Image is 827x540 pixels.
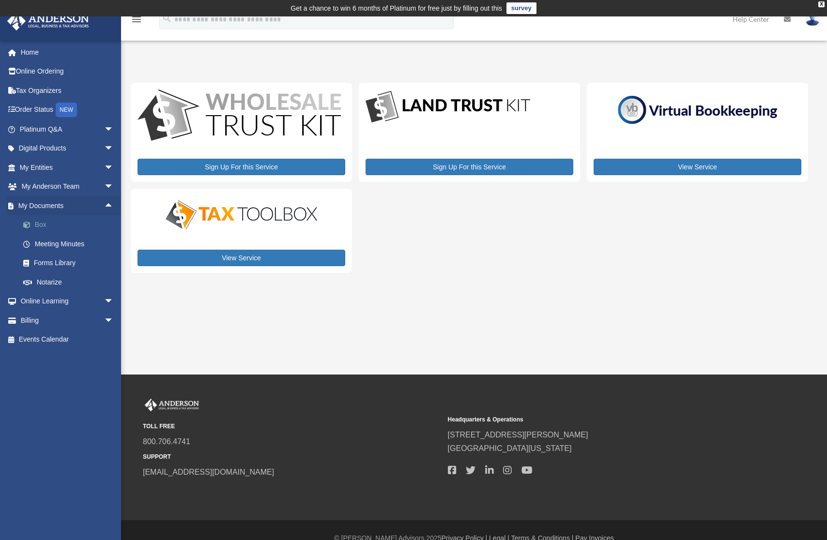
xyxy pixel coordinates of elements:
a: Meeting Minutes [14,234,128,254]
span: arrow_drop_down [104,120,123,139]
a: Billingarrow_drop_down [7,311,128,330]
div: NEW [56,103,77,117]
a: Home [7,43,128,62]
a: Notarize [14,272,128,292]
span: arrow_drop_down [104,292,123,312]
a: Sign Up For this Service [138,159,345,175]
a: [GEOGRAPHIC_DATA][US_STATE] [448,444,572,452]
i: menu [131,14,142,25]
span: arrow_drop_down [104,158,123,178]
a: [STREET_ADDRESS][PERSON_NAME] [448,431,588,439]
a: Sign Up For this Service [366,159,573,175]
a: Tax Organizers [7,81,128,100]
a: Online Ordering [7,62,128,81]
a: My Anderson Teamarrow_drop_down [7,177,128,196]
a: Box [14,215,128,235]
a: My Documentsarrow_drop_up [7,196,128,215]
a: Online Learningarrow_drop_down [7,292,128,311]
div: close [818,1,825,7]
a: View Service [138,250,345,266]
a: Order StatusNEW [7,100,128,120]
small: Headquarters & Operations [448,415,746,425]
small: SUPPORT [143,452,441,462]
span: arrow_drop_down [104,311,123,330]
a: [EMAIL_ADDRESS][DOMAIN_NAME] [143,468,274,476]
a: My Entitiesarrow_drop_down [7,158,128,177]
div: Get a chance to win 6 months of Platinum for free just by filling out this [291,2,502,14]
img: Anderson Advisors Platinum Portal [143,399,201,411]
span: arrow_drop_down [104,177,123,197]
img: Anderson Advisors Platinum Portal [4,12,92,30]
img: User Pic [805,12,820,26]
a: Forms Library [14,254,128,273]
a: survey [506,2,536,14]
small: TOLL FREE [143,421,441,432]
a: 800.706.4741 [143,437,190,446]
a: menu [131,17,142,25]
img: LandTrust_lgo-1.jpg [366,90,530,125]
a: Events Calendar [7,330,128,349]
a: Platinum Q&Aarrow_drop_down [7,120,128,139]
a: View Service [594,159,801,175]
i: search [162,13,172,24]
img: WS-Trust-Kit-lgo-1.jpg [138,90,341,143]
span: arrow_drop_down [104,139,123,159]
span: arrow_drop_up [104,196,123,216]
a: Digital Productsarrow_drop_down [7,139,123,158]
